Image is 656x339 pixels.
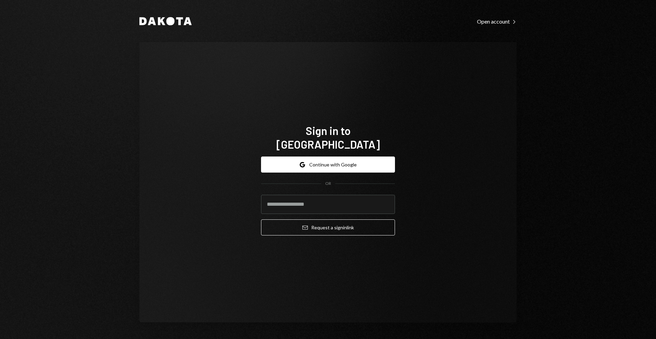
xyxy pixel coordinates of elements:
div: OR [325,181,331,187]
h1: Sign in to [GEOGRAPHIC_DATA] [261,124,395,151]
div: Open account [477,18,517,25]
button: Continue with Google [261,157,395,173]
button: Request a signinlink [261,219,395,235]
a: Open account [477,17,517,25]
